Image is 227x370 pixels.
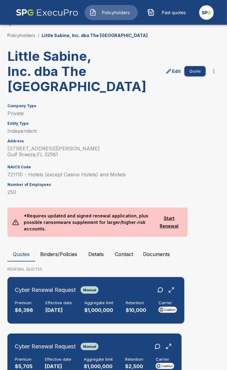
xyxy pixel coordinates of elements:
[7,146,220,158] p: [STREET_ADDRESS][PERSON_NAME] Gulf Breeze , FL 32561
[157,9,191,16] span: Past quotes
[156,213,183,232] button: Start Renewal
[199,3,214,22] a: Agency Icon
[7,189,220,195] p: 250
[84,307,113,314] p: $1,000,000
[110,247,138,262] button: Contact
[156,363,174,369] img: Carrier
[7,183,220,187] h6: Number of Employees
[126,307,146,314] p: $10,000
[158,307,177,313] img: Carrier
[15,342,76,351] h6: Cyber Renewal Request
[81,344,99,349] span: Manual
[42,32,148,39] p: Little Sabine, Inc. dba The [GEOGRAPHIC_DATA]
[126,301,146,305] h6: Retention
[184,66,206,76] button: Quote
[45,357,71,362] h6: Effective date
[99,9,133,16] span: Policyholders
[82,247,110,262] button: Details
[7,128,220,134] p: Independent
[7,48,111,94] h3: Little Sabine, Inc. dba The [GEOGRAPHIC_DATA]
[7,111,220,116] p: Private
[147,9,155,16] img: Past quotes Icon
[7,139,220,143] h6: Address
[156,357,174,362] h6: Carrier
[7,33,35,38] a: Policyholders
[208,65,220,77] button: more
[172,68,181,74] p: Edit
[38,32,39,39] li: /
[199,5,214,20] img: Agency Icon
[15,307,33,314] p: $6,396
[7,267,220,272] p: RENEWAL QUOTES
[7,32,148,39] nav: breadcrumb
[7,121,220,126] h6: Entity Type
[7,247,220,262] div: policyholder tabs
[16,3,78,22] img: AA Logo
[125,363,143,370] p: $2,500
[84,357,113,362] h6: Aggregate limit
[84,301,113,305] h6: Aggregate limit
[19,208,156,237] p: *Requires updated and signed renewal application, plus possible ransomware supplement for larger/...
[7,165,220,169] h6: NAICS Code
[138,247,175,262] button: Documents
[15,286,76,294] h6: Cyber Renewal Request
[45,363,71,370] p: [DATE]
[7,104,220,108] h6: Company Type
[164,67,182,76] a: edit
[45,307,72,314] p: [DATE]
[89,9,97,16] img: Policyholders Icon
[45,301,72,305] h6: Effective date
[35,247,82,262] button: Binders/Policies
[158,301,177,305] h6: Carrier
[81,288,99,292] span: Manual
[125,357,143,362] h6: Retention
[7,172,220,178] p: 721110 - Hotels (except Casino Hotels) and Motels
[143,5,196,20] button: Past quotes IconPast quotes
[84,363,113,370] p: $1,000,000
[15,301,33,305] h6: Premium
[85,5,138,20] button: Policyholders IconPolicyholders
[7,247,35,262] button: Quotes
